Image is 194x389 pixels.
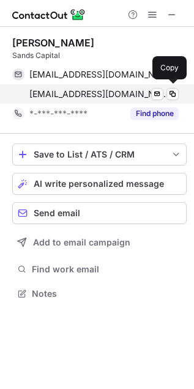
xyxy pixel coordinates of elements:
button: save-profile-one-click [12,144,187,165]
button: Notes [12,285,187,302]
button: Send email [12,202,187,224]
div: Save to List / ATS / CRM [34,150,165,159]
button: Reveal Button [130,107,179,120]
div: Sands Capital [12,50,187,61]
span: Find work email [32,264,182,275]
button: Add to email campaign [12,231,187,253]
span: Send email [34,208,80,218]
img: ContactOut v5.3.10 [12,7,86,22]
span: [EMAIL_ADDRESS][DOMAIN_NAME] [29,69,170,80]
span: [EMAIL_ADDRESS][DOMAIN_NAME] [29,89,170,100]
span: AI write personalized message [34,179,164,189]
div: [PERSON_NAME] [12,37,94,49]
button: AI write personalized message [12,173,187,195]
button: Find work email [12,261,187,278]
span: Notes [32,288,182,299]
span: Add to email campaign [33,238,130,247]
